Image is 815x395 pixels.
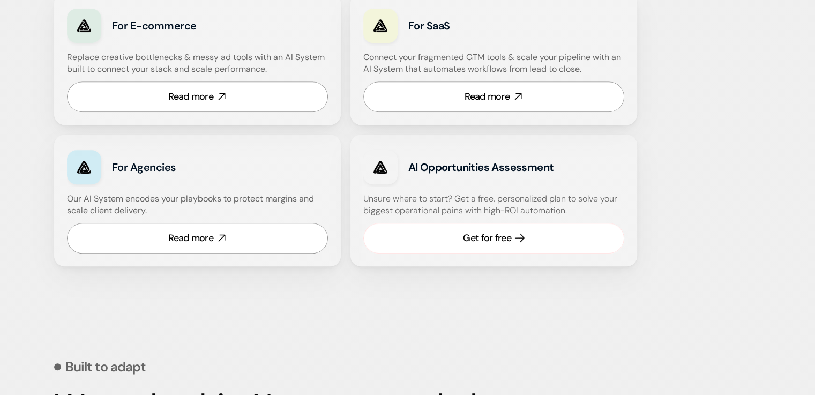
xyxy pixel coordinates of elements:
[67,193,328,217] h4: Our AI System encodes your playbooks to protect margins and scale client delivery.
[65,360,146,374] p: Built to adapt
[112,160,258,175] h3: For Agencies
[408,160,554,174] strong: AI Opportunities Assessment
[168,90,213,103] div: Read more
[463,232,511,245] div: Get for free
[363,223,624,254] a: Get for free
[67,223,328,254] a: Read more
[363,51,630,76] h4: Connect your fragmented GTM tools & scale your pipeline with an AI System that automates workflow...
[465,90,510,103] div: Read more
[67,81,328,112] a: Read more
[363,193,624,217] h4: Unsure where to start? Get a free, personalized plan to solve your biggest operational pains with...
[67,51,325,76] h4: Replace creative bottlenecks & messy ad tools with an AI System built to connect your stack and s...
[168,232,213,245] div: Read more
[363,81,624,112] a: Read more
